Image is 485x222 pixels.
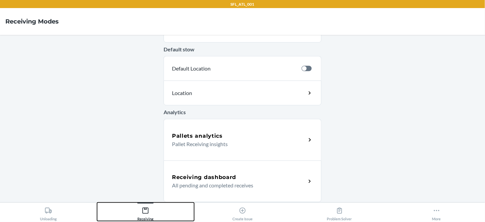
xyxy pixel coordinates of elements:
a: Receiving dashboardAll pending and completed receives [164,161,321,202]
button: Receiving [97,203,194,221]
p: SFL_ATL_001 [231,1,255,7]
p: Location [172,89,251,97]
p: Default Location [172,64,296,73]
p: Default stow [164,45,321,53]
div: Problem Solver [327,204,352,221]
button: Problem Solver [291,203,388,221]
div: Create Issue [232,204,253,221]
h4: Receiving Modes [5,17,59,26]
p: All pending and completed receives [172,181,301,189]
button: Create Issue [194,203,291,221]
a: Pallets analyticsPallet Receiving insights [164,119,321,161]
div: More [432,204,441,221]
h5: Receiving dashboard [172,173,236,181]
p: Analytics [164,108,321,116]
div: Receiving [137,204,153,221]
a: Location [164,81,321,105]
button: More [388,203,485,221]
div: Unloading [40,204,57,221]
h5: Pallets analytics [172,132,223,140]
p: Pallet Receiving insights [172,140,301,148]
